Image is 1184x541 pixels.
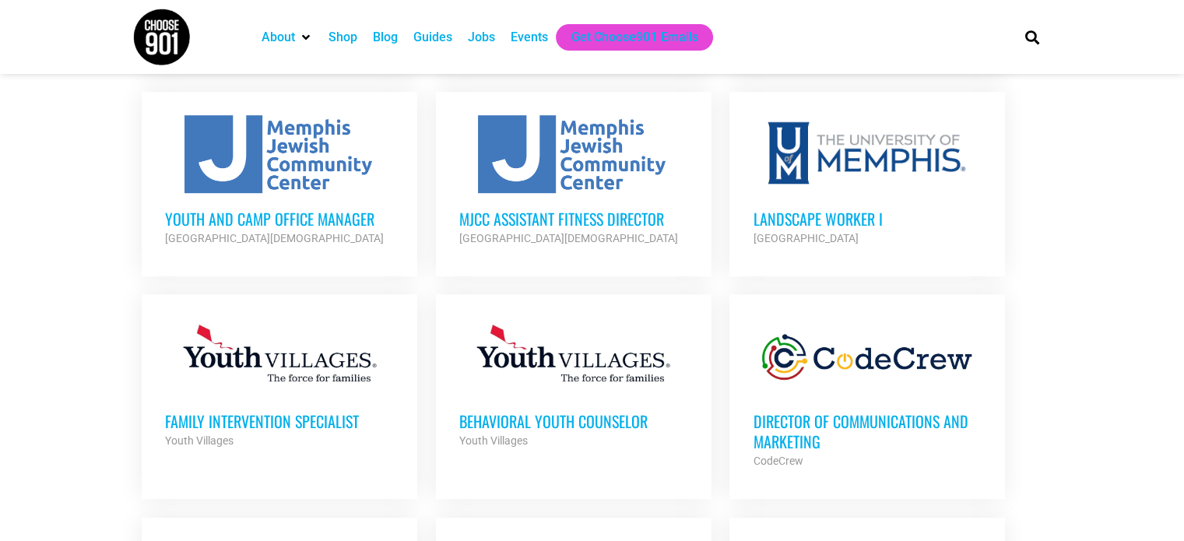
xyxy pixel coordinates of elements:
h3: Youth and Camp Office Manager [165,209,394,229]
a: MJCC Assistant Fitness Director [GEOGRAPHIC_DATA][DEMOGRAPHIC_DATA] [436,92,711,271]
a: Guides [413,28,452,47]
strong: [GEOGRAPHIC_DATA][DEMOGRAPHIC_DATA] [165,232,384,244]
a: Events [511,28,548,47]
a: Shop [328,28,357,47]
nav: Main nav [254,24,998,51]
div: About [254,24,321,51]
h3: Behavioral Youth Counselor [459,411,688,431]
h3: Family Intervention Specialist [165,411,394,431]
strong: Youth Villages [459,434,528,447]
strong: [GEOGRAPHIC_DATA][DEMOGRAPHIC_DATA] [459,232,678,244]
a: Landscape Worker I [GEOGRAPHIC_DATA] [729,92,1005,271]
h3: Director of Communications and Marketing [753,411,982,451]
a: Director of Communications and Marketing CodeCrew [729,294,1005,494]
h3: MJCC Assistant Fitness Director [459,209,688,229]
a: Behavioral Youth Counselor Youth Villages [436,294,711,473]
a: About [262,28,295,47]
strong: CodeCrew [753,455,803,467]
strong: [GEOGRAPHIC_DATA] [753,232,858,244]
h3: Landscape Worker I [753,209,982,229]
strong: Youth Villages [165,434,234,447]
a: Get Choose901 Emails [571,28,697,47]
a: Blog [373,28,398,47]
div: Search [1019,24,1045,50]
a: Youth and Camp Office Manager [GEOGRAPHIC_DATA][DEMOGRAPHIC_DATA] [142,92,417,271]
a: Family Intervention Specialist Youth Villages [142,294,417,473]
a: Jobs [468,28,495,47]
